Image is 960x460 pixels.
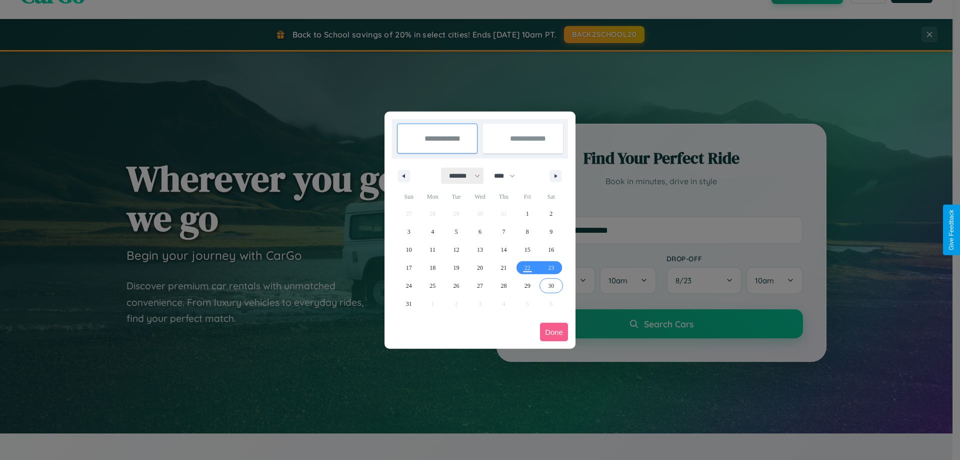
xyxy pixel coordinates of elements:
[468,223,491,241] button: 6
[515,259,539,277] button: 22
[526,223,529,241] span: 8
[500,277,506,295] span: 28
[492,277,515,295] button: 28
[492,259,515,277] button: 21
[515,205,539,223] button: 1
[515,223,539,241] button: 8
[492,189,515,205] span: Thu
[492,223,515,241] button: 7
[444,259,468,277] button: 19
[429,277,435,295] span: 25
[477,241,483,259] span: 13
[515,241,539,259] button: 15
[455,223,458,241] span: 5
[468,259,491,277] button: 20
[444,241,468,259] button: 12
[524,259,530,277] span: 22
[397,241,420,259] button: 10
[539,241,563,259] button: 16
[397,295,420,313] button: 31
[492,241,515,259] button: 14
[406,277,412,295] span: 24
[444,189,468,205] span: Tue
[477,259,483,277] span: 20
[407,223,410,241] span: 3
[539,189,563,205] span: Sat
[548,241,554,259] span: 16
[397,277,420,295] button: 24
[444,277,468,295] button: 26
[406,241,412,259] span: 10
[478,223,481,241] span: 6
[477,277,483,295] span: 27
[524,241,530,259] span: 15
[431,223,434,241] span: 4
[406,259,412,277] span: 17
[549,223,552,241] span: 9
[948,210,955,250] div: Give Feedback
[539,277,563,295] button: 30
[420,223,444,241] button: 4
[500,241,506,259] span: 14
[453,241,459,259] span: 12
[468,189,491,205] span: Wed
[548,277,554,295] span: 30
[453,277,459,295] span: 26
[397,223,420,241] button: 3
[420,277,444,295] button: 25
[429,259,435,277] span: 18
[515,189,539,205] span: Fri
[468,241,491,259] button: 13
[549,205,552,223] span: 2
[397,259,420,277] button: 17
[500,259,506,277] span: 21
[420,259,444,277] button: 18
[539,205,563,223] button: 2
[406,295,412,313] span: 31
[548,259,554,277] span: 23
[502,223,505,241] span: 7
[429,241,435,259] span: 11
[468,277,491,295] button: 27
[444,223,468,241] button: 5
[420,189,444,205] span: Mon
[453,259,459,277] span: 19
[515,277,539,295] button: 29
[539,259,563,277] button: 23
[397,189,420,205] span: Sun
[524,277,530,295] span: 29
[420,241,444,259] button: 11
[539,223,563,241] button: 9
[540,323,568,341] button: Done
[526,205,529,223] span: 1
